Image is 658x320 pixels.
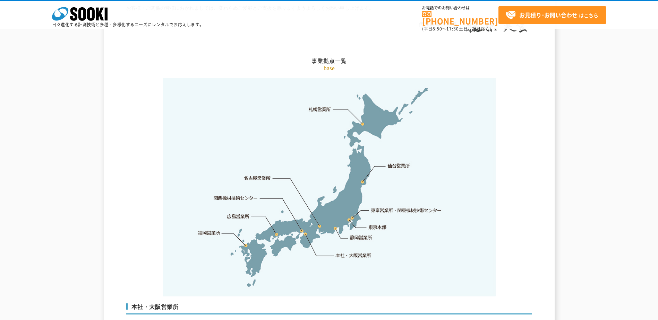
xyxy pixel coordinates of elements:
[350,234,372,241] a: 静岡営業所
[163,78,496,296] img: 事業拠点一覧
[126,64,532,72] p: base
[505,10,598,20] span: はこちら
[387,162,410,169] a: 仙台営業所
[309,106,331,113] a: 札幌営業所
[52,23,204,27] p: 日々進化する計測技術と多種・多様化するニーズにレンタルでお応えします。
[369,224,387,231] a: 東京本部
[498,6,606,24] a: お見積り･お問い合わせはこちら
[433,26,442,32] span: 8:50
[446,26,459,32] span: 17:30
[371,207,442,214] a: 東京営業所・関東機材技術センター
[422,6,498,10] span: お電話でのお問い合わせは
[126,303,532,314] h3: 本社・大阪営業所
[422,26,491,32] span: (平日 ～ 土日、祝日除く)
[335,252,371,259] a: 本社・大阪営業所
[422,11,498,25] a: [PHONE_NUMBER]
[214,195,258,202] a: 関西機材技術センター
[227,213,250,220] a: 広島営業所
[198,229,220,236] a: 福岡営業所
[519,11,578,19] strong: お見積り･お問い合わせ
[244,175,271,182] a: 名古屋営業所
